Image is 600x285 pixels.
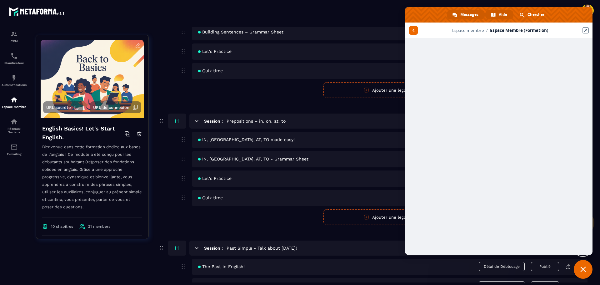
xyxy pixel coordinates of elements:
span: Let's Practice [198,49,232,54]
span: Espace Membre (Formation) [490,28,548,33]
span: IN, [GEOGRAPHIC_DATA], AT, TO - Grammar Sheet [198,156,308,161]
div: Aide [485,10,513,19]
span: IN, [GEOGRAPHIC_DATA], AT, TO made easy! [198,137,295,142]
h5: Past Simple - Talk about [DATE]! [227,245,297,251]
a: automationsautomationsAutomatisations [2,69,27,91]
p: Planificateur [2,61,27,65]
span: The Past in English! [198,264,245,269]
a: automationsautomationsEspace membre [2,91,27,113]
span: 10 chapitres [51,224,73,229]
span: URL secrète [46,105,71,110]
div: Chercher [514,10,551,19]
img: automations [10,96,18,104]
span: 21 members [88,224,110,229]
p: CRM [2,39,27,43]
span: Building Sentences – Grammar Sheet [198,29,283,34]
img: formation [10,30,18,38]
span: Chercher [527,10,544,19]
span: Retour aux articles [409,26,418,35]
button: URL de connexion [90,101,141,113]
img: background [41,40,144,118]
p: Bienvenue dans cette formation dédiée aux bases de l’anglais ! Ce module a été conçu pour les déb... [42,143,142,217]
a: social-networksocial-networkRéseaux Sociaux [2,113,27,139]
div: Messages [447,10,485,19]
img: scheduler [10,52,18,60]
p: Réseaux Sociaux [2,127,27,134]
h5: Prepositions – in, on, at, to [227,118,286,124]
h6: Session : [204,246,223,251]
span: Let's Practice [198,176,232,181]
p: Automatisations [2,83,27,87]
a: formationformationCRM [2,26,27,48]
button: URL secrète [43,101,83,113]
a: schedulerschedulerPlanificateur [2,48,27,69]
span: Quiz time [198,68,223,73]
span: URL de connexion [93,105,129,110]
img: email [10,143,18,151]
img: automations [10,74,18,82]
button: Ajouter une leçon [323,209,448,225]
img: social-network [10,118,18,125]
h4: English Basics! Let's Start English. [42,124,125,142]
span: Aide [499,10,507,19]
span: / [484,28,490,33]
img: logo [9,6,65,17]
button: Ajouter une leçon [323,82,448,98]
span: Messages [460,10,478,19]
span: Espace membre [452,28,484,33]
a: emailemailE-mailing [2,139,27,160]
p: Espace membre [2,105,27,109]
button: Publié [531,262,559,271]
div: Fermer le chat [574,260,592,279]
a: Ouvrir l'article [582,27,589,33]
h6: Session : [204,119,223,124]
span: Délai de Déblocage [479,262,525,271]
span: Quiz time [198,195,223,200]
p: E-mailing [2,152,27,156]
